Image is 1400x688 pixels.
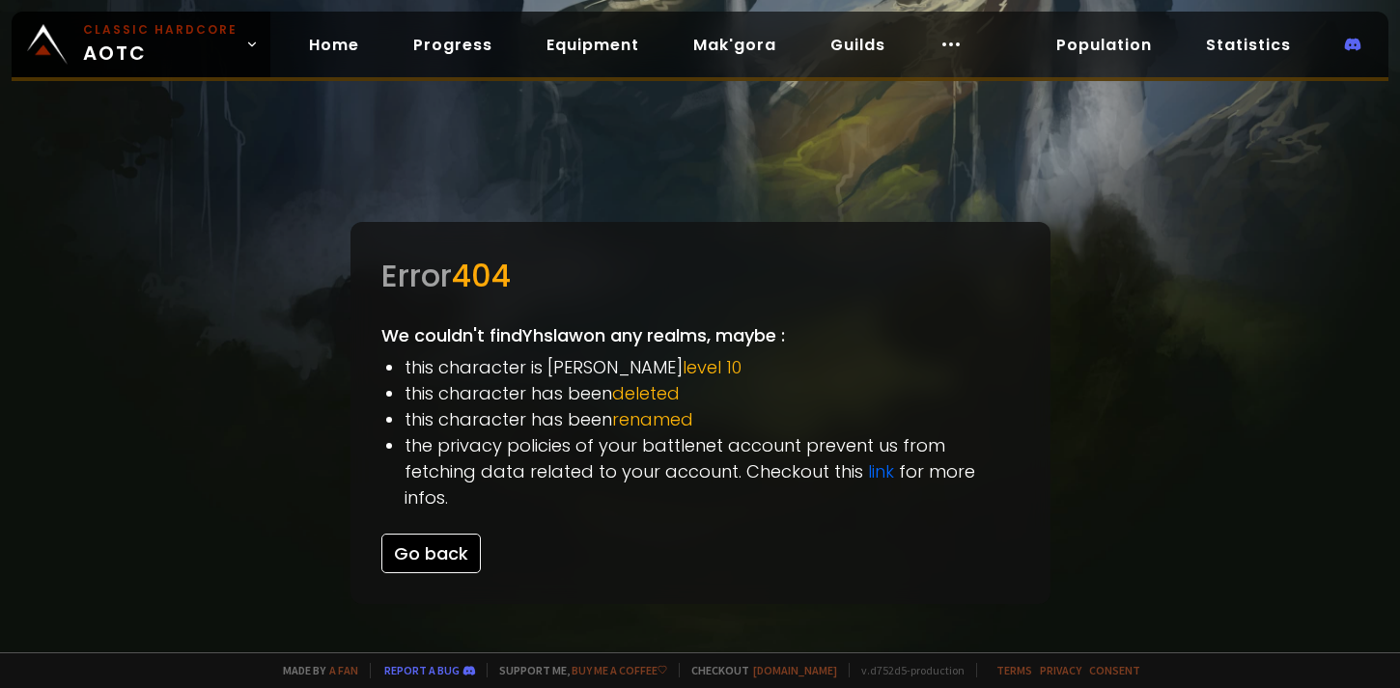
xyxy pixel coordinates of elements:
a: Equipment [531,25,655,65]
a: Report a bug [384,663,460,677]
span: 404 [452,254,511,297]
span: level 10 [683,355,742,379]
a: Progress [398,25,508,65]
li: the privacy policies of your battlenet account prevent us from fetching data related to your acco... [405,432,1020,510]
span: Made by [271,663,358,677]
a: Population [1041,25,1167,65]
a: Buy me a coffee [572,663,667,677]
div: Error [381,253,1020,299]
div: We couldn't find Yhslaw on any realms, maybe : [350,222,1050,604]
a: Go back [381,541,481,565]
span: AOTC [83,21,238,68]
span: Support me, [487,663,667,677]
small: Classic Hardcore [83,21,238,39]
button: Go back [381,534,481,573]
span: Checkout [679,663,837,677]
a: link [868,459,894,483]
a: Classic HardcoreAOTC [12,12,270,77]
a: Home [294,25,375,65]
a: Privacy [1040,663,1081,677]
a: [DOMAIN_NAME] [753,663,837,677]
span: renamed [612,407,693,431]
li: this character has been [405,406,1020,432]
span: deleted [612,381,680,405]
li: this character is [PERSON_NAME] [405,354,1020,380]
span: v. d752d5 - production [849,663,965,677]
a: Consent [1089,663,1140,677]
li: this character has been [405,380,1020,406]
a: Statistics [1190,25,1306,65]
a: a fan [329,663,358,677]
a: Mak'gora [678,25,792,65]
a: Guilds [815,25,901,65]
a: Terms [996,663,1032,677]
